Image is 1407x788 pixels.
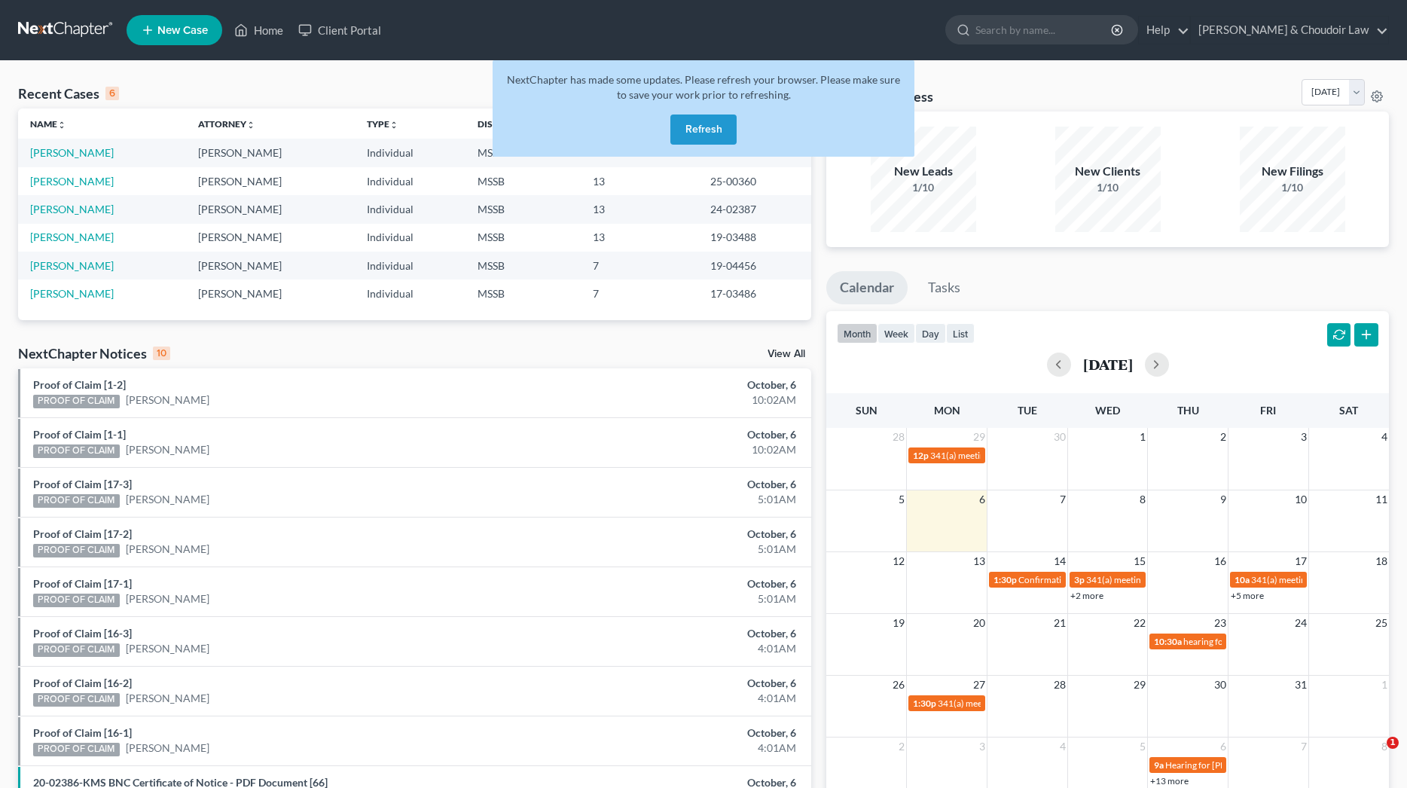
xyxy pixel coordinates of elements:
[993,574,1017,585] span: 1:30p
[1240,180,1345,195] div: 1/10
[1165,759,1283,771] span: Hearing for [PERSON_NAME]
[913,450,929,461] span: 12p
[30,259,114,272] a: [PERSON_NAME]
[975,16,1113,44] input: Search by name...
[1219,428,1228,446] span: 2
[1083,356,1133,372] h2: [DATE]
[581,195,698,223] td: 13
[1154,759,1164,771] span: 9a
[552,442,796,457] div: 10:02AM
[581,252,698,279] td: 7
[30,203,114,215] a: [PERSON_NAME]
[1095,404,1120,417] span: Wed
[1132,552,1147,570] span: 15
[186,139,354,166] td: [PERSON_NAME]
[930,450,1076,461] span: 341(a) meeting for [PERSON_NAME]
[871,180,976,195] div: 1/10
[186,279,354,307] td: [PERSON_NAME]
[33,544,120,557] div: PROOF OF CLAIM
[1191,17,1388,44] a: [PERSON_NAME] & Choudoir Law
[1251,574,1396,585] span: 341(a) meeting for [PERSON_NAME]
[126,691,209,706] a: [PERSON_NAME]
[552,527,796,542] div: October, 6
[1339,404,1358,417] span: Sat
[1183,636,1299,647] span: hearing for [PERSON_NAME]
[33,726,132,739] a: Proof of Claim [16-1]
[972,676,987,694] span: 27
[355,252,465,279] td: Individual
[126,442,209,457] a: [PERSON_NAME]
[698,252,811,279] td: 19-04456
[1074,574,1085,585] span: 3p
[891,428,906,446] span: 28
[552,676,796,691] div: October, 6
[1132,676,1147,694] span: 29
[1138,738,1147,756] span: 5
[33,378,126,391] a: Proof of Claim [1-2]
[1070,590,1103,601] a: +2 more
[507,73,900,101] span: NextChapter has made some updates. Please refresh your browser. Please make sure to save your wor...
[914,271,974,304] a: Tasks
[33,627,132,640] a: Proof of Claim [16-3]
[126,641,209,656] a: [PERSON_NAME]
[1213,614,1228,632] span: 23
[581,167,698,195] td: 13
[1132,614,1147,632] span: 22
[934,404,960,417] span: Mon
[33,594,120,607] div: PROOF OF CLAIM
[33,494,120,508] div: PROOF OF CLAIM
[465,252,581,279] td: MSSB
[552,377,796,392] div: October, 6
[1086,574,1232,585] span: 341(a) meeting for [PERSON_NAME]
[978,490,987,509] span: 6
[355,224,465,252] td: Individual
[30,231,114,243] a: [PERSON_NAME]
[856,404,877,417] span: Sun
[18,344,170,362] div: NextChapter Notices
[877,323,915,344] button: week
[1219,490,1228,509] span: 9
[978,738,987,756] span: 3
[355,167,465,195] td: Individual
[1052,676,1067,694] span: 28
[972,428,987,446] span: 29
[1374,490,1389,509] span: 11
[126,591,209,606] a: [PERSON_NAME]
[153,347,170,360] div: 10
[1052,428,1067,446] span: 30
[33,743,120,756] div: PROOF OF CLAIM
[33,395,120,408] div: PROOF OF CLAIM
[891,552,906,570] span: 12
[581,279,698,307] td: 7
[1213,552,1228,570] span: 16
[126,741,209,756] a: [PERSON_NAME]
[552,626,796,641] div: October, 6
[1374,552,1389,570] span: 18
[1293,676,1308,694] span: 31
[698,224,811,252] td: 19-03488
[126,542,209,557] a: [PERSON_NAME]
[1052,614,1067,632] span: 21
[33,693,120,707] div: PROOF OF CLAIM
[552,641,796,656] div: 4:01AM
[389,121,398,130] i: unfold_more
[33,444,120,458] div: PROOF OF CLAIM
[30,287,114,300] a: [PERSON_NAME]
[1231,590,1264,601] a: +5 more
[871,163,976,180] div: New Leads
[186,252,354,279] td: [PERSON_NAME]
[198,118,255,130] a: Attorneyunfold_more
[227,17,291,44] a: Home
[1055,180,1161,195] div: 1/10
[33,643,120,657] div: PROOF OF CLAIM
[355,139,465,166] td: Individual
[1213,676,1228,694] span: 30
[246,121,255,130] i: unfold_more
[698,167,811,195] td: 25-00360
[1380,428,1389,446] span: 4
[33,677,132,689] a: Proof of Claim [16-2]
[367,118,398,130] a: Typeunfold_more
[1018,404,1037,417] span: Tue
[552,725,796,741] div: October, 6
[1018,574,1189,585] span: Confirmation hearing for [PERSON_NAME]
